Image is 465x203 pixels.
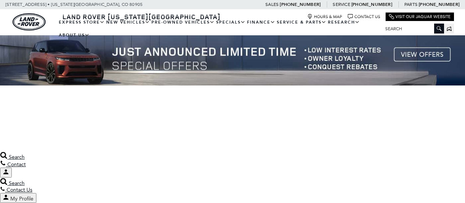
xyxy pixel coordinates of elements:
[58,16,105,29] a: EXPRESS STORE
[105,16,151,29] a: New Vehicles
[280,1,321,7] a: [PHONE_NUMBER]
[215,16,246,29] a: Specials
[6,2,143,7] a: [STREET_ADDRESS] • [US_STATE][GEOGRAPHIC_DATA], CO 80905
[333,2,350,7] span: Service
[9,154,25,160] span: Search
[265,2,279,7] span: Sales
[10,196,33,202] span: My Profile
[151,16,215,29] a: Pre-Owned Vehicles
[7,187,32,193] span: Contact Us
[419,1,459,7] a: [PHONE_NUMBER]
[404,2,418,7] span: Parts
[7,161,26,168] span: Contact
[327,16,361,29] a: Research
[246,16,276,29] a: Finance
[58,16,380,42] nav: Main Navigation
[307,14,342,20] a: Hours & Map
[58,29,90,42] a: About Us
[348,14,380,20] a: Contact Us
[12,13,46,31] a: land-rover
[276,16,327,29] a: Service & Parts
[380,24,444,33] input: Search
[389,14,451,20] a: Visit Our Jaguar Website
[9,180,25,186] span: Search
[12,13,46,31] img: Land Rover
[58,12,225,21] a: Land Rover [US_STATE][GEOGRAPHIC_DATA]
[62,12,221,21] span: Land Rover [US_STATE][GEOGRAPHIC_DATA]
[351,1,392,7] a: [PHONE_NUMBER]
